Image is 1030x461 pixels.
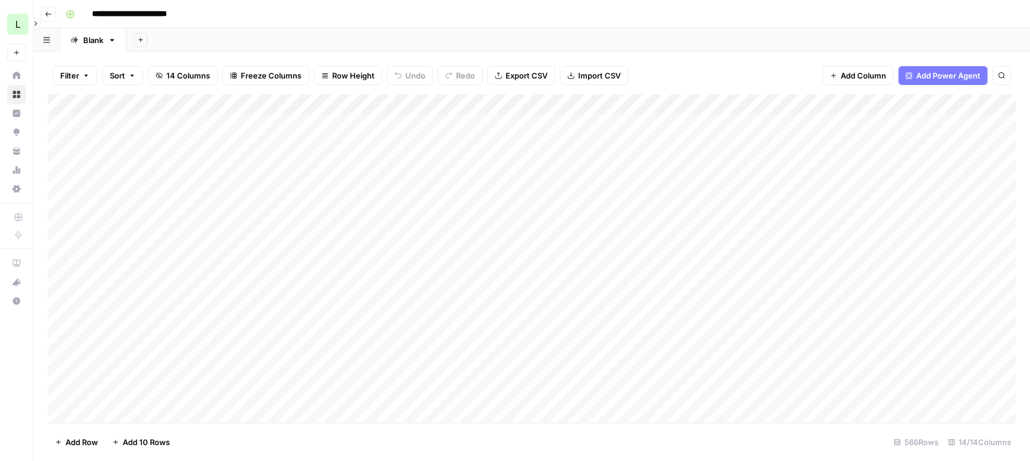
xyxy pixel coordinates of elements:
[7,9,26,39] button: Workspace: Lob
[65,436,98,448] span: Add Row
[7,273,26,292] button: What's new?
[102,66,143,85] button: Sort
[7,161,26,179] a: Usage
[8,273,25,291] div: What's new?
[916,70,980,81] span: Add Power Agent
[7,123,26,142] a: Opportunities
[15,17,21,31] span: L
[405,70,425,81] span: Undo
[7,179,26,198] a: Settings
[560,66,628,85] button: Import CSV
[822,66,894,85] button: Add Column
[7,292,26,310] button: Help + Support
[314,66,382,85] button: Row Height
[105,433,177,452] button: Add 10 Rows
[438,66,483,85] button: Redo
[889,433,943,452] div: 566 Rows
[60,28,126,52] a: Blank
[841,70,886,81] span: Add Column
[83,34,103,46] div: Blank
[60,70,79,81] span: Filter
[898,66,988,85] button: Add Power Agent
[53,66,97,85] button: Filter
[123,436,170,448] span: Add 10 Rows
[943,433,1016,452] div: 14/14 Columns
[48,433,105,452] button: Add Row
[7,104,26,123] a: Insights
[148,66,218,85] button: 14 Columns
[7,142,26,161] a: Your Data
[387,66,433,85] button: Undo
[241,70,301,81] span: Freeze Columns
[456,70,475,81] span: Redo
[578,70,621,81] span: Import CSV
[7,254,26,273] a: AirOps Academy
[7,66,26,85] a: Home
[222,66,309,85] button: Freeze Columns
[166,70,210,81] span: 14 Columns
[110,70,125,81] span: Sort
[506,70,547,81] span: Export CSV
[7,85,26,104] a: Browse
[332,70,375,81] span: Row Height
[487,66,555,85] button: Export CSV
